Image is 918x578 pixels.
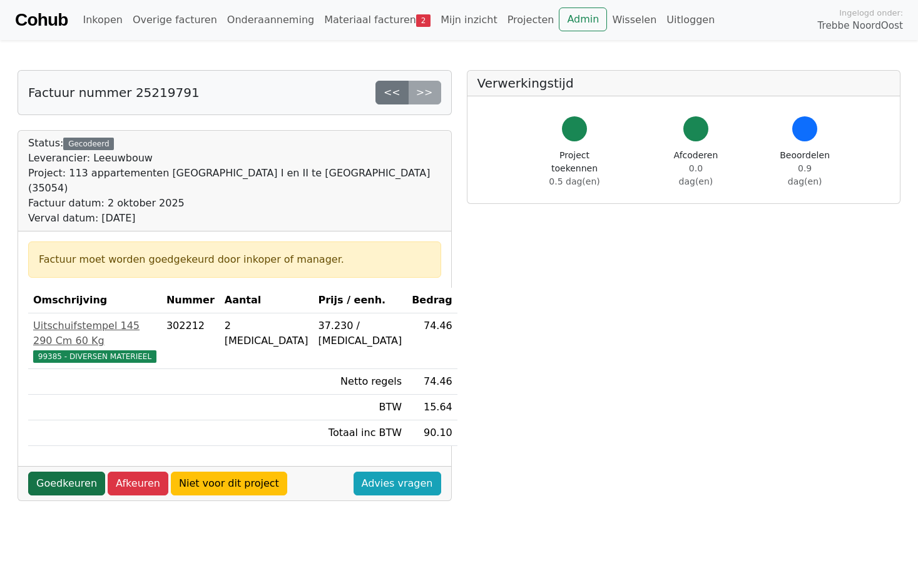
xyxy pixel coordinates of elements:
[220,288,314,313] th: Aantal
[780,149,830,188] div: Beoordelen
[354,472,441,495] a: Advies vragen
[33,318,156,363] a: Uitschuifstempel 145 290 Cm 60 Kg99385 - DIVERSEN MATERIEEL
[39,252,431,267] div: Factuur moet worden goedgekeurd door inkoper of manager.
[818,19,903,33] span: Trebbe NoordOost
[672,149,720,188] div: Afcoderen
[407,288,457,313] th: Bedrag
[161,313,220,369] td: 302212
[15,5,68,35] a: Cohub
[63,138,114,150] div: Gecodeerd
[28,196,441,211] div: Factuur datum: 2 oktober 2025
[128,8,222,33] a: Overige facturen
[28,136,441,226] div: Status:
[313,369,407,395] td: Netto regels
[78,8,127,33] a: Inkopen
[28,85,200,100] h5: Factuur nummer 25219791
[33,318,156,348] div: Uitschuifstempel 145 290 Cm 60 Kg
[33,350,156,363] span: 99385 - DIVERSEN MATERIEEL
[407,395,457,420] td: 15.64
[171,472,287,495] a: Niet voor dit project
[538,149,612,188] div: Project toekennen
[407,369,457,395] td: 74.46
[436,8,502,33] a: Mijn inzicht
[313,288,407,313] th: Prijs / eenh.
[477,76,890,91] h5: Verwerkingstijd
[559,8,607,31] a: Admin
[375,81,409,104] a: <<
[28,288,161,313] th: Omschrijving
[661,8,720,33] a: Uitloggen
[407,420,457,446] td: 90.10
[313,420,407,446] td: Totaal inc BTW
[318,318,402,348] div: 37.230 / [MEDICAL_DATA]
[225,318,309,348] div: 2 [MEDICAL_DATA]
[407,313,457,369] td: 74.46
[161,288,220,313] th: Nummer
[416,14,431,27] span: 2
[28,151,441,166] div: Leverancier: Leeuwbouw
[319,8,436,33] a: Materiaal facturen2
[28,472,105,495] a: Goedkeuren
[222,8,319,33] a: Onderaanneming
[839,7,903,19] span: Ingelogd onder:
[28,166,441,196] div: Project: 113 appartementen [GEOGRAPHIC_DATA] I en II te [GEOGRAPHIC_DATA] (35054)
[679,163,713,186] span: 0.0 dag(en)
[502,8,559,33] a: Projecten
[607,8,661,33] a: Wisselen
[313,395,407,420] td: BTW
[549,176,599,186] span: 0.5 dag(en)
[108,472,168,495] a: Afkeuren
[28,211,441,226] div: Verval datum: [DATE]
[788,163,822,186] span: 0.9 dag(en)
